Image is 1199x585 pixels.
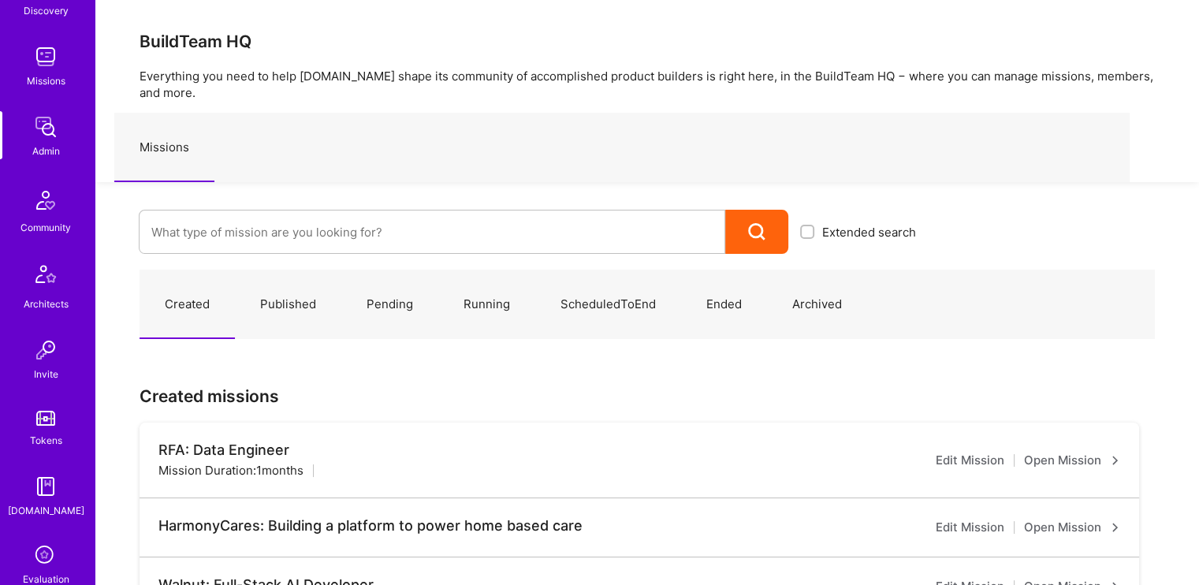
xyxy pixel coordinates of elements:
a: Open Mission [1024,451,1120,470]
input: What type of mission are you looking for? [151,212,713,252]
div: Admin [32,143,60,159]
h3: Created missions [140,386,1155,406]
i: icon ArrowRight [1111,456,1120,465]
img: Invite [30,334,61,366]
div: Invite [34,366,58,382]
a: Edit Mission [936,518,1004,537]
div: Architects [24,296,69,312]
h3: BuildTeam HQ [140,32,1155,51]
img: tokens [36,411,55,426]
p: Everything you need to help [DOMAIN_NAME] shape its community of accomplished product builders is... [140,68,1155,101]
img: guide book [30,471,61,502]
div: RFA: Data Engineer [158,442,323,459]
a: Created [140,270,235,339]
a: Missions [114,114,214,182]
div: Mission Duration: 1 months [158,462,303,479]
div: HarmonyCares: Building a platform to power home based care [158,517,583,535]
a: Published [235,270,341,339]
img: teamwork [30,41,61,73]
a: Running [438,270,535,339]
span: Extended search [822,224,916,240]
a: Archived [767,270,867,339]
div: Tokens [30,432,62,449]
div: Community [20,219,71,236]
div: Missions [27,73,65,89]
a: Ended [681,270,767,339]
img: admin teamwork [30,111,61,143]
i: icon SelectionTeam [31,541,61,571]
img: Architects [27,258,65,296]
a: Edit Mission [936,451,1004,470]
a: Open Mission [1024,518,1120,537]
div: [DOMAIN_NAME] [8,502,84,519]
a: ScheduledToEnd [535,270,681,339]
i: icon Search [748,223,766,241]
i: icon ArrowRight [1111,523,1120,532]
img: Community [27,181,65,219]
div: Discovery [24,2,69,19]
a: Pending [341,270,438,339]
